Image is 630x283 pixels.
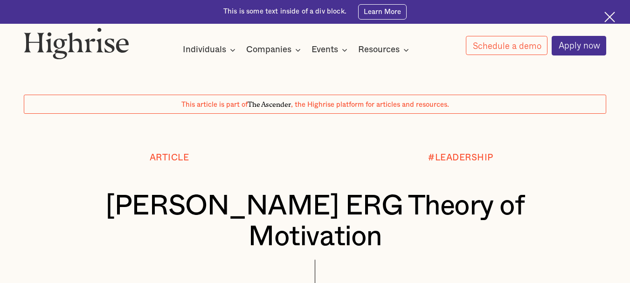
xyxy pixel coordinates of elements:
span: This article is part of [181,101,248,108]
div: This is some text inside of a div block. [223,7,346,16]
div: #LEADERSHIP [428,153,493,163]
div: Companies [246,44,291,55]
span: The Ascender [248,99,291,107]
div: Article [150,153,189,163]
img: Cross icon [604,12,615,22]
a: Learn More [358,4,407,20]
div: Resources [358,44,412,55]
div: Events [312,44,350,55]
div: Individuals [183,44,238,55]
h1: [PERSON_NAME] ERG Theory of Motivation [48,191,582,252]
span: , the Highrise platform for articles and resources. [291,101,449,108]
img: Highrise logo [24,28,129,59]
div: Resources [358,44,400,55]
div: Events [312,44,338,55]
a: Apply now [552,36,607,55]
a: Schedule a demo [466,36,548,55]
div: Companies [246,44,304,55]
div: Individuals [183,44,226,55]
